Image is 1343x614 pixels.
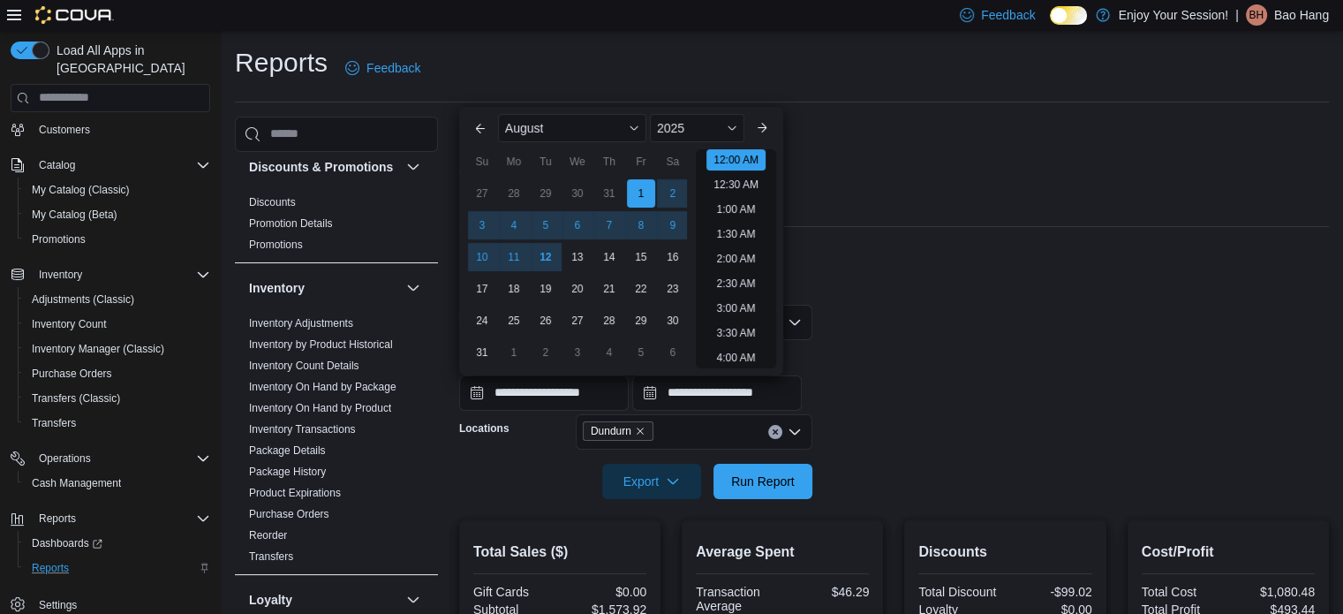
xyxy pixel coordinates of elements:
div: day-14 [595,243,623,271]
button: Run Report [713,464,812,499]
a: Dashboards [25,533,109,554]
button: Discounts & Promotions [403,156,424,178]
a: Package History [249,466,326,478]
span: Purchase Orders [249,507,329,521]
a: My Catalog (Beta) [25,204,124,225]
div: day-21 [595,275,623,303]
span: My Catalog (Classic) [32,183,130,197]
div: day-17 [468,275,496,303]
div: day-30 [563,179,592,208]
span: Reorder [249,528,287,542]
button: Adjustments (Classic) [18,287,217,312]
div: day-3 [468,211,496,239]
button: Clear input [768,425,782,439]
span: Promotions [25,229,210,250]
a: Dashboards [18,531,217,556]
a: Customers [32,119,97,140]
div: day-6 [563,211,592,239]
span: Reports [39,512,76,526]
li: 1:30 AM [710,224,763,245]
label: Locations [459,421,509,436]
button: Transfers (Classic) [18,386,217,411]
span: Package History [249,465,326,479]
a: Purchase Orders [249,508,329,520]
div: Total Cost [1142,585,1225,599]
li: 4:00 AM [710,347,763,368]
div: Su [468,148,496,176]
img: Cova [35,6,114,24]
span: Operations [32,448,210,469]
span: Dark Mode [1050,25,1051,26]
div: day-31 [595,179,623,208]
span: Discounts [249,195,296,209]
div: Total Discount [918,585,1001,599]
a: Discounts [249,196,296,208]
a: Transfers [25,413,83,434]
span: Operations [39,451,91,466]
div: We [563,148,592,176]
a: Product Expirations [249,487,341,499]
span: Feedback [366,59,420,77]
input: Dark Mode [1050,6,1087,25]
div: day-4 [500,211,528,239]
span: Promotions [249,238,303,252]
div: $46.29 [786,585,869,599]
button: Inventory [403,277,424,299]
span: Inventory Count Details [249,359,359,373]
a: Adjustments (Classic) [25,289,141,310]
button: Customers [4,117,217,142]
a: Transfers (Classic) [25,388,127,409]
span: Dundurn [583,421,653,441]
a: Inventory Manager (Classic) [25,338,171,360]
span: Inventory by Product Historical [249,337,393,352]
span: Settings [39,598,77,612]
a: Inventory by Product Historical [249,338,393,351]
span: Inventory [39,268,82,282]
span: Inventory On Hand by Product [249,401,391,415]
p: | [1235,4,1239,26]
li: 3:00 AM [710,298,763,319]
span: Transfers (Classic) [25,388,210,409]
a: Inventory On Hand by Product [249,402,391,414]
span: Transfers [32,416,76,430]
span: August [505,121,544,135]
span: Dundurn [591,422,631,440]
div: Sa [659,148,687,176]
span: 2025 [657,121,684,135]
div: day-7 [595,211,623,239]
a: Feedback [338,50,427,86]
span: Inventory [32,264,210,285]
div: day-15 [627,243,655,271]
span: Purchase Orders [32,367,112,381]
div: Fr [627,148,655,176]
span: Promotion Details [249,216,333,231]
div: day-6 [659,338,687,367]
button: Inventory Count [18,312,217,337]
div: Tu [532,148,560,176]
input: Press the down key to open a popover containing a calendar. [632,375,802,411]
div: day-27 [468,179,496,208]
span: Promotions [32,232,86,246]
button: Discounts & Promotions [249,158,399,176]
div: day-1 [500,338,528,367]
span: Purchase Orders [25,363,210,384]
span: BH [1249,4,1264,26]
span: Inventory Manager (Classic) [25,338,210,360]
div: day-2 [659,179,687,208]
h2: Total Sales ($) [473,542,646,563]
ul: Time [696,149,776,368]
div: day-28 [500,179,528,208]
div: day-22 [627,275,655,303]
span: Cash Management [32,476,121,490]
span: Customers [32,118,210,140]
li: 1:00 AM [710,199,763,220]
h3: Discounts & Promotions [249,158,393,176]
div: August, 2025 [466,178,689,368]
div: $0.00 [563,585,646,599]
h2: Average Spent [696,542,869,563]
span: Transfers (Classic) [32,391,120,406]
div: day-4 [595,338,623,367]
button: Inventory [4,262,217,287]
span: My Catalog (Classic) [25,179,210,201]
span: Transfers [25,413,210,434]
